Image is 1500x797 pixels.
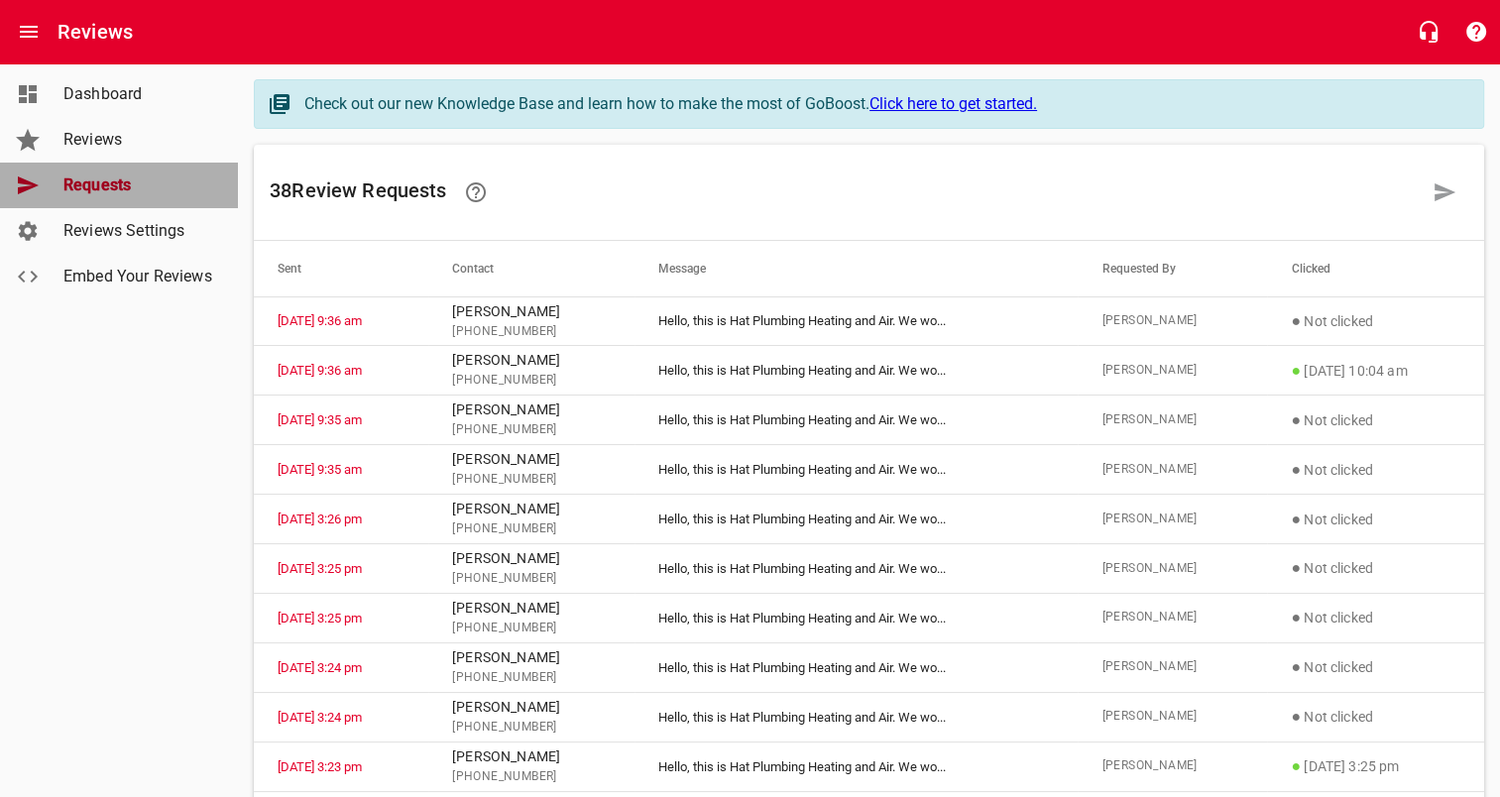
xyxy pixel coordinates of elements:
td: Hello, this is Hat Plumbing Heating and Air. We wo ... [635,296,1079,346]
p: [DATE] 10:04 am [1291,359,1460,383]
button: Support Portal [1452,8,1500,56]
td: Hello, this is Hat Plumbing Heating and Air. We wo ... [635,346,1079,396]
p: [PERSON_NAME] [452,399,611,420]
td: Hello, this is Hat Plumbing Heating and Air. We wo ... [635,593,1079,642]
p: Not clicked [1291,458,1460,482]
a: Request a review [1421,169,1468,216]
button: Open drawer [5,8,53,56]
th: Contact [428,241,635,296]
span: ● [1291,361,1301,380]
span: [PHONE_NUMBER] [452,718,611,738]
span: ● [1291,460,1301,479]
td: Hello, this is Hat Plumbing Heating and Air. We wo ... [635,741,1079,791]
td: Hello, this is Hat Plumbing Heating and Air. We wo ... [635,642,1079,692]
span: [PERSON_NAME] [1101,608,1243,627]
p: Not clicked [1291,606,1460,629]
span: [PERSON_NAME] [1101,707,1243,727]
span: [PHONE_NUMBER] [452,619,611,638]
p: [PERSON_NAME] [452,598,611,619]
a: [DATE] 3:24 pm [278,710,362,725]
span: ● [1291,608,1301,626]
span: [PHONE_NUMBER] [452,420,611,440]
span: ● [1291,410,1301,429]
td: Hello, this is Hat Plumbing Heating and Air. We wo ... [635,544,1079,594]
h6: Reviews [58,16,133,48]
span: ● [1291,558,1301,577]
span: ● [1291,707,1301,726]
p: [PERSON_NAME] [452,301,611,322]
p: [PERSON_NAME] [452,548,611,569]
span: [PERSON_NAME] [1101,559,1243,579]
a: [DATE] 3:25 pm [278,611,362,626]
a: [DATE] 3:24 pm [278,660,362,675]
th: Clicked [1267,241,1484,296]
a: [DATE] 9:35 am [278,412,362,427]
td: Hello, this is Hat Plumbing Heating and Air. We wo ... [635,692,1079,741]
th: Requested By [1078,241,1267,296]
span: [PHONE_NUMBER] [452,668,611,688]
p: [PERSON_NAME] [452,449,611,470]
a: [DATE] 9:36 am [278,313,362,328]
span: Reviews [63,128,214,152]
a: Click here to get started. [869,94,1037,113]
span: [PHONE_NUMBER] [452,470,611,490]
td: Hello, this is Hat Plumbing Heating and Air. We wo ... [635,445,1079,495]
a: Learn how requesting reviews can improve your online presence [452,169,500,216]
button: Live Chat [1405,8,1452,56]
span: [PHONE_NUMBER] [452,371,611,391]
span: [PERSON_NAME] [1101,311,1243,331]
span: Requests [63,173,214,197]
a: [DATE] 9:35 am [278,462,362,477]
span: Embed Your Reviews [63,265,214,288]
span: [PERSON_NAME] [1101,510,1243,529]
div: Check out our new Knowledge Base and learn how to make the most of GoBoost. [304,92,1463,116]
span: [PHONE_NUMBER] [452,322,611,342]
p: Not clicked [1291,556,1460,580]
span: ● [1291,756,1301,775]
span: [PERSON_NAME] [1101,657,1243,677]
p: Not clicked [1291,309,1460,333]
th: Sent [254,241,428,296]
p: [PERSON_NAME] [452,746,611,767]
p: [PERSON_NAME] [452,499,611,519]
h6: 38 Review Request s [270,169,1421,216]
span: ● [1291,311,1301,330]
span: [PERSON_NAME] [1101,410,1243,430]
span: ● [1291,657,1301,676]
a: [DATE] 3:26 pm [278,512,362,526]
span: [PERSON_NAME] [1101,756,1243,776]
span: [PHONE_NUMBER] [452,767,611,787]
p: Not clicked [1291,508,1460,531]
a: [DATE] 3:23 pm [278,759,362,774]
a: [DATE] 9:36 am [278,363,362,378]
span: ● [1291,510,1301,528]
td: Hello, this is Hat Plumbing Heating and Air. We wo ... [635,495,1079,544]
p: Not clicked [1291,408,1460,432]
p: [PERSON_NAME] [452,350,611,371]
p: Not clicked [1291,655,1460,679]
span: Reviews Settings [63,219,214,243]
span: [PHONE_NUMBER] [452,569,611,589]
p: Not clicked [1291,705,1460,729]
td: Hello, this is Hat Plumbing Heating and Air. We wo ... [635,396,1079,445]
th: Message [635,241,1079,296]
a: [DATE] 3:25 pm [278,561,362,576]
p: [PERSON_NAME] [452,647,611,668]
span: [PERSON_NAME] [1101,460,1243,480]
p: [DATE] 3:25 pm [1291,754,1460,778]
p: [PERSON_NAME] [452,697,611,718]
span: Dashboard [63,82,214,106]
span: [PERSON_NAME] [1101,361,1243,381]
span: [PHONE_NUMBER] [452,519,611,539]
